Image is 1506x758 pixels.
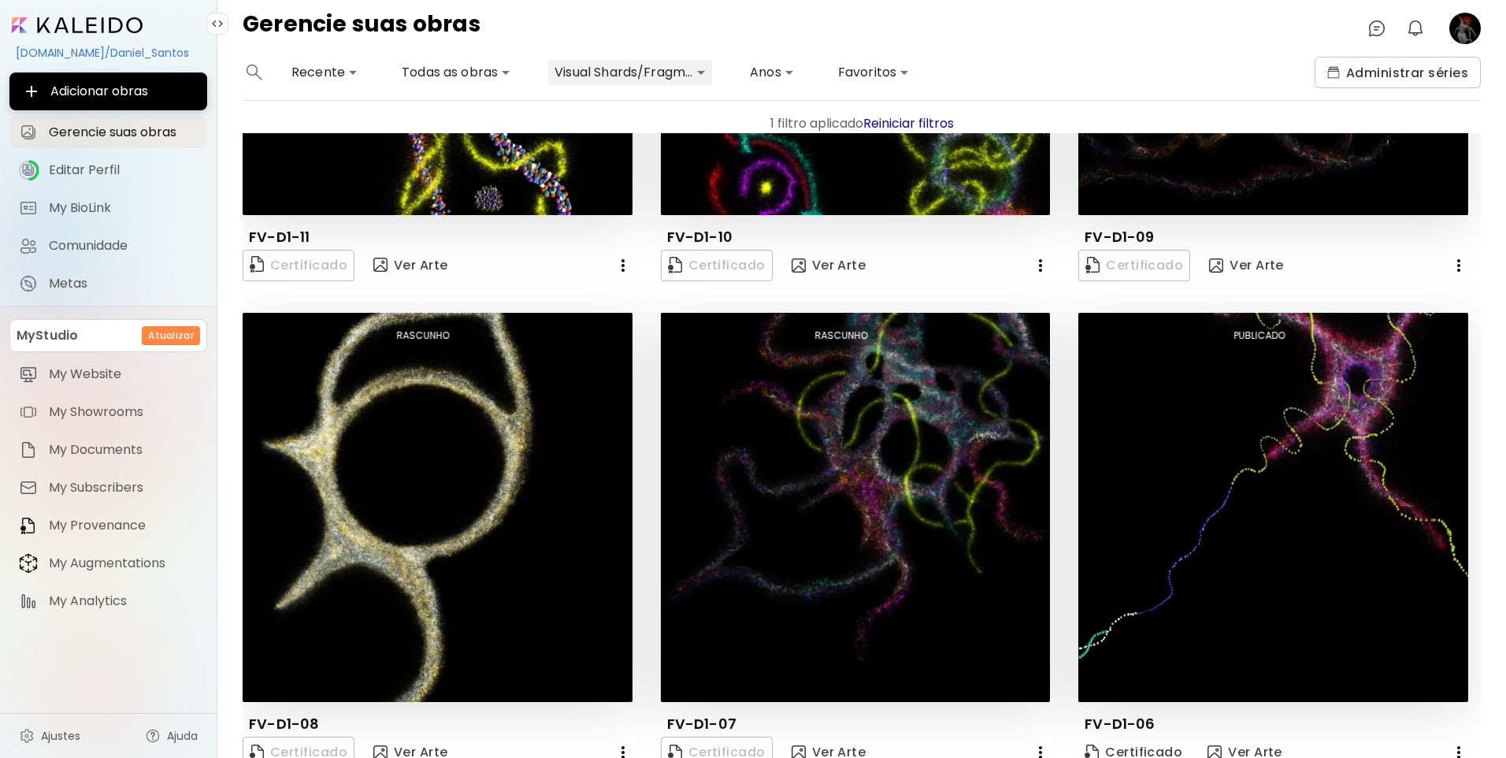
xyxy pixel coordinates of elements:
[9,585,207,617] a: itemMy Analytics
[770,114,863,132] span: 1 filtro aplicado
[249,715,319,734] p: FV-D1-08
[1078,313,1468,703] img: thumbnail
[19,403,38,422] img: item
[9,268,207,299] a: completeMetas iconMetas
[249,228,310,247] p: FV-D1-11
[19,478,38,497] img: item
[19,236,38,255] img: Comunidade icon
[548,60,712,85] div: Visual Shards/Fragmentos Visuais
[145,728,161,744] img: help
[167,728,198,744] span: Ajuda
[661,313,1051,703] img: thumbnail
[1327,66,1340,79] img: collections
[9,192,207,224] a: completeMy BioLink iconMy BioLink
[41,728,80,744] span: Ajustes
[19,728,35,744] img: settings
[832,60,915,85] div: Favoritos
[49,276,198,292] span: Metas
[9,548,207,579] a: itemMy Augmentations
[1209,257,1284,274] span: Ver Arte
[1209,258,1223,273] img: view-art
[49,518,198,533] span: My Provenance
[285,60,364,85] div: Recente
[19,440,38,459] img: item
[243,13,480,44] h4: Gerencie suas obras
[792,258,806,273] img: view-art
[373,258,388,272] img: view-art
[17,326,78,345] p: MyStudio
[388,325,459,346] div: RASCUNHO
[792,257,866,274] span: Ver Arte
[805,325,877,346] div: RASCUNHO
[395,60,517,85] div: Todas as obras
[22,82,195,101] span: Adicionar obras
[49,162,198,178] span: Editar Perfil
[9,396,207,428] a: itemMy Showrooms
[19,553,38,574] img: item
[19,123,38,142] img: Gerencie suas obras icon
[49,200,198,216] span: My BioLink
[211,17,224,30] img: collapse
[135,720,207,752] a: Ajuda
[9,154,207,186] a: iconcompleteEditar Perfil
[1367,19,1386,38] img: chatIcon
[9,117,207,148] a: Gerencie suas obras iconGerencie suas obras
[1402,15,1429,42] button: bellIcon
[373,256,448,275] span: Ver Arte
[9,472,207,503] a: itemMy Subscribers
[1315,57,1481,88] button: collectionsAdministrar séries
[49,593,198,609] span: My Analytics
[1085,228,1154,247] p: FV-D1-09
[1327,65,1468,81] span: Administrar séries
[9,230,207,262] a: Comunidade iconComunidade
[49,442,198,458] span: My Documents
[243,313,632,703] img: thumbnail
[19,274,38,293] img: Metas icon
[49,366,198,382] span: My Website
[49,480,198,496] span: My Subscribers
[49,238,198,254] span: Comunidade
[367,250,454,281] button: view-artVer Arte
[785,250,873,281] button: view-artVer Arte
[9,72,207,110] button: Adicionar obras
[1203,250,1290,281] button: view-artVer Arte
[744,60,800,85] div: Anos
[19,516,38,535] img: item
[19,199,38,217] img: My BioLink icon
[19,592,38,611] img: item
[247,65,262,80] img: search
[148,329,194,343] h6: Atualizar
[863,114,954,132] span: Reiniciar filtros
[9,359,207,390] a: itemMy Website
[49,555,198,571] span: My Augmentations
[9,720,90,752] a: Ajustes
[1224,325,1294,346] div: PUBLICADO
[243,57,266,88] button: search
[9,434,207,466] a: itemMy Documents
[9,510,207,541] a: itemMy Provenance
[49,404,198,420] span: My Showrooms
[49,124,198,140] span: Gerencie suas obras
[667,715,736,734] p: FV-D1-07
[1085,715,1155,734] p: FV-D1-06
[667,228,733,247] p: FV-D1-10
[9,39,207,66] div: [DOMAIN_NAME]/Daniel_Santos
[19,365,38,384] img: item
[1406,19,1425,38] img: bellIcon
